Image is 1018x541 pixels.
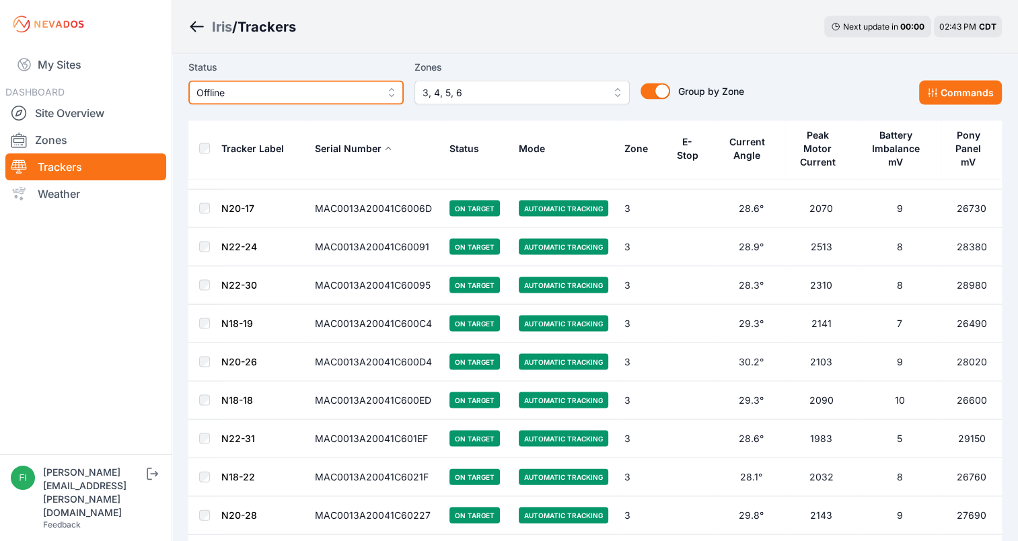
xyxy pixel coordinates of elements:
[307,382,441,420] td: MAC0013A20041C600ED
[717,190,785,228] td: 28.6°
[519,142,545,155] div: Mode
[519,507,608,524] span: Automatic Tracking
[307,228,441,266] td: MAC0013A20041C60091
[624,142,648,155] div: Zone
[678,85,744,97] span: Group by Zone
[949,129,986,169] div: Pony Panel mV
[519,354,608,370] span: Automatic Tracking
[519,431,608,447] span: Automatic Tracking
[949,119,994,178] button: Pony Panel mV
[616,458,667,497] td: 3
[941,190,1002,228] td: 26730
[5,127,166,153] a: Zones
[857,382,941,420] td: 10
[221,509,257,521] a: N20-28
[519,469,608,485] span: Automatic Tracking
[941,266,1002,305] td: 28980
[449,431,500,447] span: On Target
[519,201,608,217] span: Automatic Tracking
[616,266,667,305] td: 3
[221,203,254,214] a: N20-17
[900,22,924,32] div: 00 : 00
[624,133,659,165] button: Zone
[725,126,777,172] button: Current Angle
[519,133,556,165] button: Mode
[5,48,166,81] a: My Sites
[865,129,926,169] div: Battery Imbalance mV
[449,239,500,255] span: On Target
[188,59,404,75] label: Status
[616,228,667,266] td: 3
[221,279,257,291] a: N22-30
[11,466,35,490] img: fidel.lopez@prim.com
[717,305,785,343] td: 29.3°
[941,228,1002,266] td: 28380
[11,13,86,35] img: Nevados
[307,190,441,228] td: MAC0013A20041C6006D
[717,382,785,420] td: 29.3°
[5,100,166,127] a: Site Overview
[307,497,441,535] td: MAC0013A20041C60227
[717,458,785,497] td: 28.1°
[919,81,1002,105] button: Commands
[717,266,785,305] td: 28.3°
[939,22,976,32] span: 02:43 PM
[414,81,630,105] button: 3, 4, 5, 6
[449,469,500,485] span: On Target
[616,420,667,458] td: 3
[785,497,858,535] td: 2143
[221,433,255,444] a: N22-31
[941,382,1002,420] td: 26600
[785,343,858,382] td: 2103
[43,466,144,519] div: [PERSON_NAME][EMAIL_ADDRESS][PERSON_NAME][DOMAIN_NAME]
[212,17,232,36] a: Iris
[785,420,858,458] td: 1983
[857,305,941,343] td: 7
[221,241,257,252] a: N22-24
[307,458,441,497] td: MAC0013A20041C6021F
[616,305,667,343] td: 3
[616,190,667,228] td: 3
[307,305,441,343] td: MAC0013A20041C600C4
[221,356,257,367] a: N20-26
[519,277,608,293] span: Automatic Tracking
[449,201,500,217] span: On Target
[221,318,253,329] a: N18-19
[785,458,858,497] td: 2032
[843,22,898,32] span: Next update in
[449,507,500,524] span: On Target
[449,392,500,408] span: On Target
[221,142,284,155] div: Tracker Label
[414,59,630,75] label: Zones
[941,305,1002,343] td: 26490
[315,133,392,165] button: Serial Number
[5,153,166,180] a: Trackers
[785,305,858,343] td: 2141
[979,22,996,32] span: CDT
[221,471,255,482] a: N18-22
[423,85,603,101] span: 3, 4, 5, 6
[785,382,858,420] td: 2090
[616,343,667,382] td: 3
[857,343,941,382] td: 9
[5,180,166,207] a: Weather
[449,316,500,332] span: On Target
[725,135,769,162] div: Current Angle
[5,86,65,98] span: DASHBOARD
[188,81,404,105] button: Offline
[221,394,253,406] a: N18-18
[307,420,441,458] td: MAC0013A20041C601EF
[221,133,295,165] button: Tracker Label
[785,190,858,228] td: 2070
[616,382,667,420] td: 3
[43,519,81,530] a: Feedback
[717,420,785,458] td: 28.6°
[315,142,381,155] div: Serial Number
[941,458,1002,497] td: 26760
[857,190,941,228] td: 9
[793,129,842,169] div: Peak Motor Current
[238,17,296,36] h3: Trackers
[793,119,850,178] button: Peak Motor Current
[717,228,785,266] td: 28.9°
[941,497,1002,535] td: 27690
